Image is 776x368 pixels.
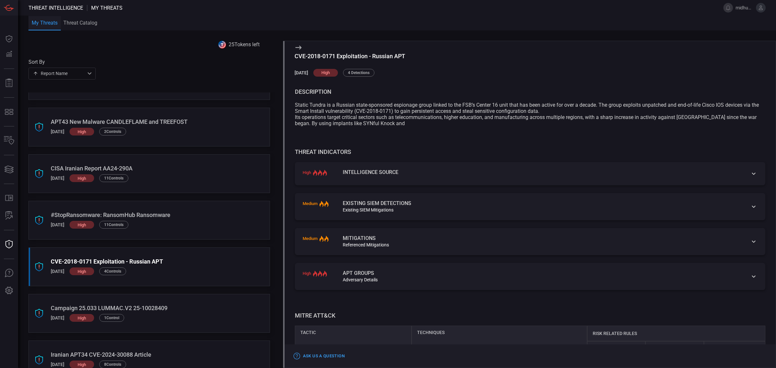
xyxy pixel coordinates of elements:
[343,271,742,276] div: apt groups
[303,202,318,205] span: medium
[295,313,765,318] div: mitre att&ck
[33,70,85,77] div: Report Name
[645,341,704,357] div: issues
[70,128,94,135] div: high
[1,104,17,120] button: MITRE - Detection Posture
[51,269,64,274] div: [DATE]
[1,265,17,281] button: Ask Us A Question
[303,272,311,275] span: high
[70,314,94,322] div: high
[51,362,64,367] div: [DATE]
[1,190,17,206] button: Rule Catalog
[1,31,17,47] button: Dashboard
[51,315,64,320] div: [DATE]
[587,326,765,341] div: risk related rules
[99,128,126,135] div: 2 Control s
[303,171,311,174] span: high
[343,236,742,241] div: Mitigations
[28,59,96,65] label: Sort By
[1,133,17,148] button: Inventory
[99,267,126,275] div: 4 Control s
[1,208,17,223] button: ALERT ANALYSIS
[295,193,765,220] div: mediumExisting SIEM DetectionsExisting SIEM Mitigations
[99,174,128,182] div: 11 Control s
[91,5,123,11] span: My Threats
[295,102,765,126] p: Static Tundra is a Russian state-sponsored espionage group linked to the FSB’s Center 16 unit tha...
[343,201,742,206] div: Existing SIEM Detections
[70,267,94,275] div: high
[99,314,124,322] div: 1 Control
[51,118,226,125] div: APT43 New Malware CANDLEFLAME and TREEFOST
[51,165,199,172] div: CISA Iranian Report AA24-290A
[51,129,64,134] div: [DATE]
[1,162,17,177] button: Cards
[51,258,214,265] div: CVE-2018-0171 Exploitation - Russian APT
[51,305,216,311] div: Campaign 25.033 LUMMAC.V2 25-10028409
[295,228,765,255] div: mediumMitigationsReferenced Mitigations
[229,41,260,48] span: 25 Tokens left
[295,53,776,60] div: CVE-2018-0171 Exploitation - Russian APT
[704,341,765,357] div: existing rules
[295,263,765,290] div: highapt groupsAdversary Details
[1,237,17,252] button: Threat Intelligence
[61,16,100,30] button: Threat Catalog
[313,69,338,77] div: high
[295,150,765,154] div: Threat Indicators
[28,5,83,11] span: Threat Intelligence
[28,16,61,31] button: My Threats
[343,277,742,282] div: Adversary Details
[736,5,753,10] span: midhunpaul.chirapanath
[70,221,94,229] div: high
[343,170,742,175] div: Intelligence Source
[343,69,374,77] div: 4 Detections
[295,70,308,75] h5: [DATE]
[343,242,742,247] div: Referenced Mitigations
[51,211,217,218] div: #StopRansomware: RansomHub Ransomware
[295,90,765,94] div: description
[295,162,765,185] div: highIntelligence Source
[70,174,94,182] div: high
[295,326,412,357] div: tactic
[51,351,208,358] div: Iranian APT34 CVE-2024-30088 Article
[99,221,128,229] div: 11 Control s
[51,176,64,181] div: [DATE]
[1,283,17,298] button: Preferences
[587,341,646,357] div: suggestions
[412,326,587,357] div: techniques
[303,237,318,240] span: medium
[1,75,17,91] button: Reports
[292,351,346,361] button: Ask Us a Question
[51,222,64,227] div: [DATE]
[1,47,17,62] button: Detections
[343,207,742,212] div: Existing SIEM Mitigations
